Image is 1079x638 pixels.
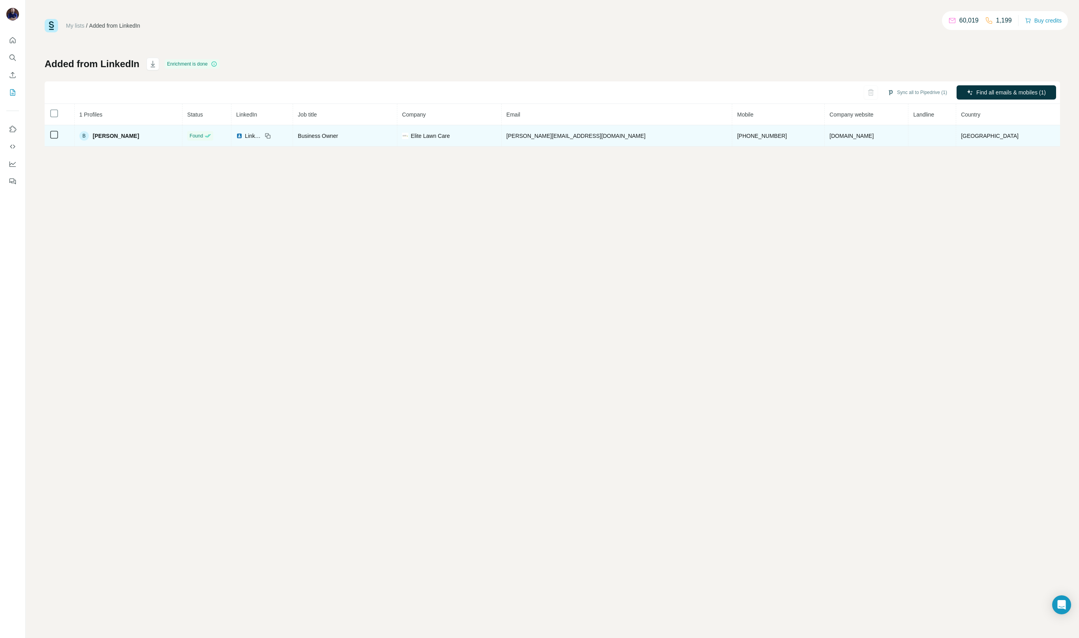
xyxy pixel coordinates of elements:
span: Business Owner [298,133,338,139]
button: Dashboard [6,157,19,171]
img: LinkedIn logo [236,133,242,139]
div: Open Intercom Messenger [1052,595,1071,614]
button: Use Surfe on LinkedIn [6,122,19,136]
div: Enrichment is done [165,59,220,69]
span: [PERSON_NAME] [93,132,139,140]
span: Email [506,111,520,118]
button: Enrich CSV [6,68,19,82]
button: Sync all to Pipedrive (1) [882,87,953,98]
span: Job title [298,111,317,118]
div: Added from LinkedIn [89,22,140,30]
span: Mobile [737,111,753,118]
img: company-logo [402,133,408,139]
span: Status [187,111,203,118]
span: Elite Lawn Care [411,132,450,140]
button: Search [6,51,19,65]
p: 1,199 [996,16,1012,25]
div: B [79,131,89,141]
span: Company [402,111,426,118]
button: Use Surfe API [6,139,19,154]
span: Company website [829,111,873,118]
li: / [86,22,88,30]
span: Country [961,111,980,118]
button: Buy credits [1025,15,1062,26]
span: Found [190,132,203,139]
span: [GEOGRAPHIC_DATA] [961,133,1019,139]
span: Landline [913,111,934,118]
button: My lists [6,85,19,100]
h1: Added from LinkedIn [45,58,139,70]
span: LinkedIn [245,132,262,140]
span: LinkedIn [236,111,257,118]
button: Find all emails & mobiles (1) [957,85,1056,100]
span: Find all emails & mobiles (1) [976,88,1046,96]
img: Avatar [6,8,19,21]
span: 1 Profiles [79,111,102,118]
span: [PERSON_NAME][EMAIL_ADDRESS][DOMAIN_NAME] [506,133,645,139]
button: Feedback [6,174,19,188]
p: 60,019 [959,16,979,25]
span: [DOMAIN_NAME] [829,133,874,139]
a: My lists [66,23,85,29]
img: Surfe Logo [45,19,58,32]
button: Quick start [6,33,19,47]
span: [PHONE_NUMBER] [737,133,787,139]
